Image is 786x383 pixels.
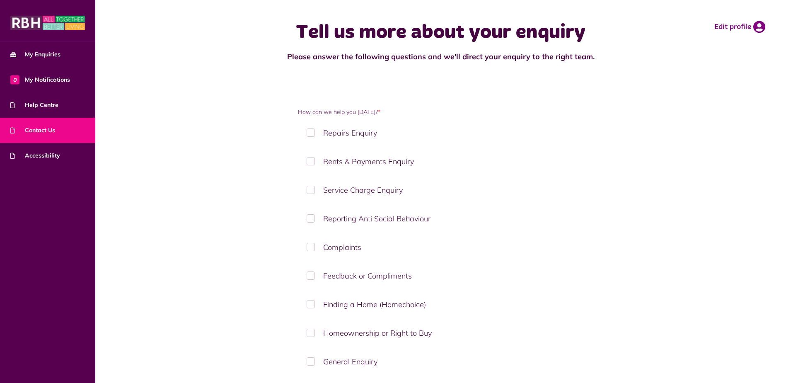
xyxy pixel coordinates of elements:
[298,321,583,345] label: Homeownership or Right to Buy
[298,121,583,145] label: Repairs Enquiry
[298,206,583,231] label: Reporting Anti Social Behaviour
[10,75,19,84] span: 0
[10,15,85,31] img: MyRBH
[298,264,583,288] label: Feedback or Compliments
[298,292,583,317] label: Finding a Home (Homechoice)
[298,178,583,202] label: Service Charge Enquiry
[298,235,583,259] label: Complaints
[276,21,605,45] h1: Tell us more about your enquiry
[298,349,583,374] label: General Enquiry
[10,50,60,59] span: My Enquiries
[10,101,58,109] span: Help Centre
[10,151,60,160] span: Accessibility
[10,126,55,135] span: Contact Us
[298,149,583,174] label: Rents & Payments Enquiry
[287,52,593,61] strong: Please answer the following questions and we'll direct your enquiry to the right team
[298,108,583,116] label: How can we help you [DATE]?
[10,75,70,84] span: My Notifications
[714,21,765,33] a: Edit profile
[593,52,595,61] strong: .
